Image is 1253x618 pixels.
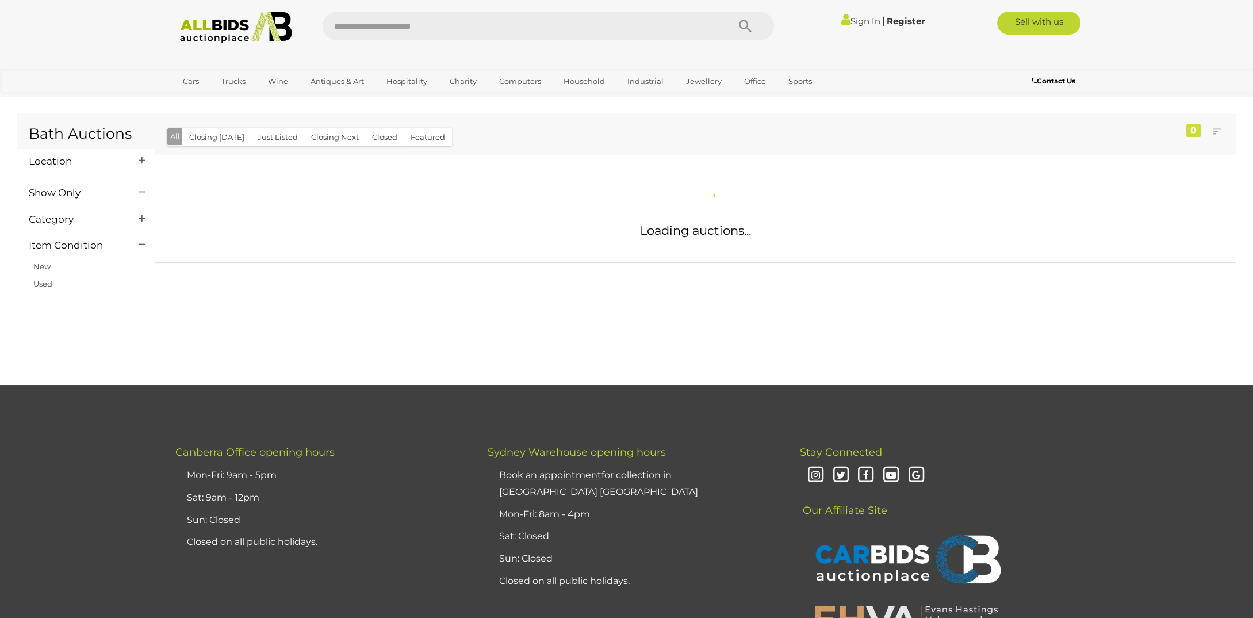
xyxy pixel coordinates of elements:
[29,240,121,251] h4: Item Condition
[33,279,52,288] a: Used
[29,156,121,167] h4: Location
[175,446,335,459] span: Canberra Office opening hours
[184,464,459,487] li: Mon-Fri: 9am - 5pm
[781,72,819,91] a: Sports
[499,470,601,480] u: Book an appointment
[841,16,880,26] a: Sign In
[1031,75,1078,87] a: Contact Us
[906,466,926,486] i: Google
[182,128,251,146] button: Closing [DATE]
[442,72,484,91] a: Charity
[251,128,305,146] button: Just Listed
[29,214,121,225] h4: Category
[492,72,549,91] a: Computers
[997,12,1080,35] a: Sell with us
[1031,77,1075,85] b: Contact Us
[175,72,206,91] a: Cars
[496,548,771,570] li: Sun: Closed
[808,523,1004,599] img: CARBIDS Auctionplace
[260,72,296,91] a: Wine
[496,503,771,526] li: Mon-Fri: 8am - 4pm
[167,128,183,145] button: All
[800,446,882,459] span: Stay Connected
[175,91,272,110] a: [GEOGRAPHIC_DATA]
[831,466,851,486] i: Twitter
[1186,124,1201,137] div: 0
[496,525,771,548] li: Sat: Closed
[640,223,751,238] span: Loading auctions...
[882,14,885,27] span: |
[29,188,121,199] h4: Show Only
[304,128,366,146] button: Closing Next
[214,72,253,91] a: Trucks
[620,72,671,91] a: Industrial
[303,72,371,91] a: Antiques & Art
[716,12,774,40] button: Search
[800,487,887,517] span: Our Affiliate Site
[379,72,435,91] a: Hospitality
[806,466,826,486] i: Instagram
[737,72,773,91] a: Office
[679,72,729,91] a: Jewellery
[496,570,771,593] li: Closed on all public holidays.
[365,128,404,146] button: Closed
[184,487,459,509] li: Sat: 9am - 12pm
[174,12,298,43] img: Allbids.com.au
[488,446,666,459] span: Sydney Warehouse opening hours
[404,128,452,146] button: Featured
[499,470,698,497] a: Book an appointmentfor collection in [GEOGRAPHIC_DATA] [GEOGRAPHIC_DATA]
[887,16,925,26] a: Register
[184,531,459,554] li: Closed on all public holidays.
[881,466,901,486] i: Youtube
[33,262,51,271] a: New
[856,466,876,486] i: Facebook
[29,126,143,142] h1: Bath Auctions
[184,509,459,532] li: Sun: Closed
[556,72,612,91] a: Household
